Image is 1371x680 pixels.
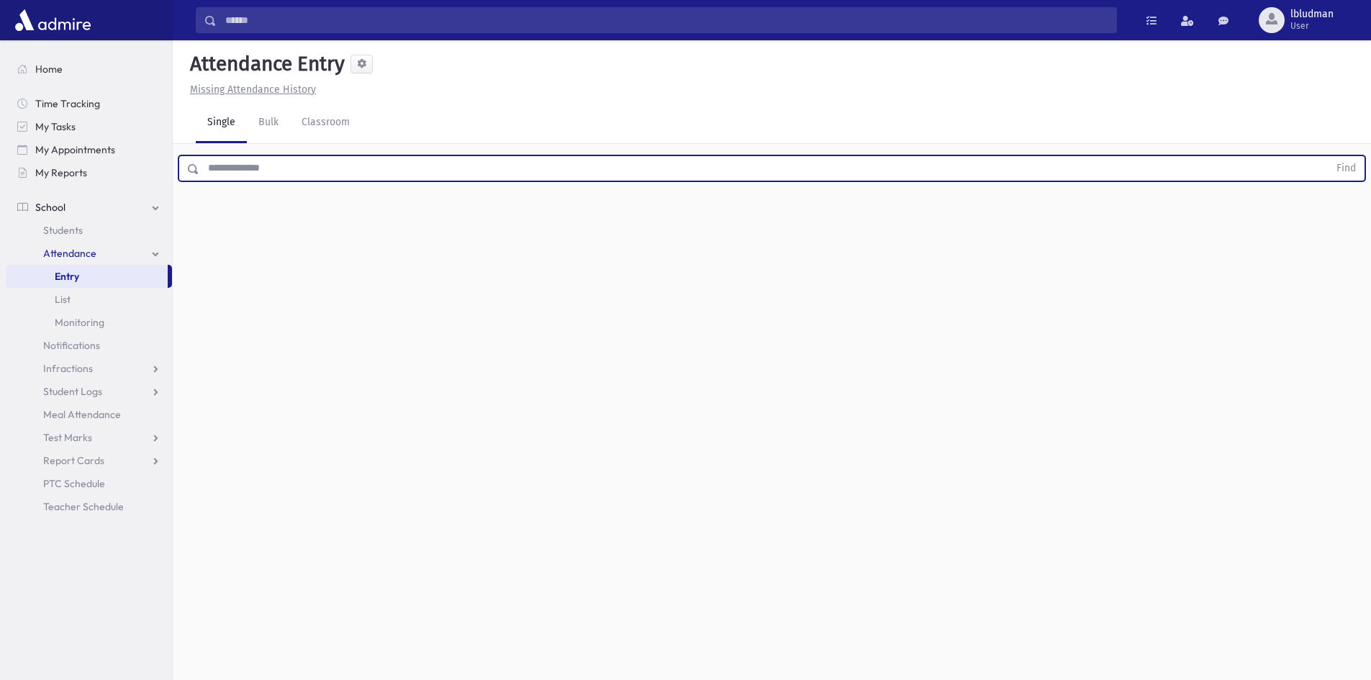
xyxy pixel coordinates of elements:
a: Infractions [6,357,172,380]
span: Test Marks [43,431,92,444]
span: My Appointments [35,143,115,156]
a: Classroom [290,103,361,143]
span: lbludman [1290,9,1334,20]
a: My Reports [6,161,172,184]
a: Missing Attendance History [184,83,316,96]
a: My Appointments [6,138,172,161]
a: Teacher Schedule [6,495,172,518]
span: Entry [55,270,79,283]
span: User [1290,20,1334,32]
a: Meal Attendance [6,403,172,426]
h5: Attendance Entry [184,52,345,76]
button: Find [1328,156,1365,181]
a: Single [196,103,247,143]
input: Search [217,7,1116,33]
a: My Tasks [6,115,172,138]
a: Report Cards [6,449,172,472]
span: Home [35,63,63,76]
span: Students [43,224,83,237]
a: Attendance [6,242,172,265]
span: PTC Schedule [43,477,105,490]
a: PTC Schedule [6,472,172,495]
span: Meal Attendance [43,408,121,421]
a: Time Tracking [6,92,172,115]
img: AdmirePro [12,6,94,35]
span: My Reports [35,166,87,179]
a: Home [6,58,172,81]
a: Entry [6,265,168,288]
u: Missing Attendance History [190,83,316,96]
span: Teacher Schedule [43,500,124,513]
span: Monitoring [55,316,104,329]
a: School [6,196,172,219]
span: Notifications [43,339,100,352]
span: Time Tracking [35,97,100,110]
a: Student Logs [6,380,172,403]
span: My Tasks [35,120,76,133]
a: List [6,288,172,311]
span: List [55,293,71,306]
span: Infractions [43,362,93,375]
span: Attendance [43,247,96,260]
a: Notifications [6,334,172,357]
a: Test Marks [6,426,172,449]
a: Bulk [247,103,290,143]
span: Student Logs [43,385,102,398]
span: Report Cards [43,454,104,467]
span: School [35,201,65,214]
a: Students [6,219,172,242]
a: Monitoring [6,311,172,334]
